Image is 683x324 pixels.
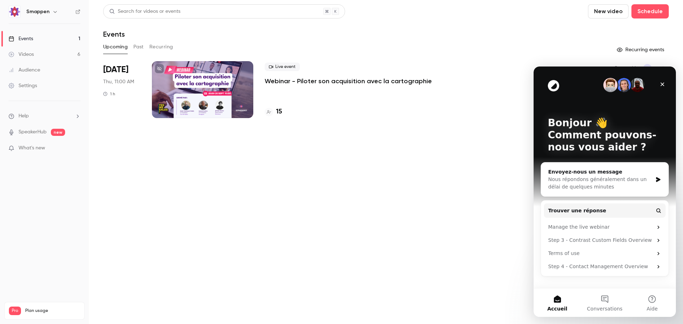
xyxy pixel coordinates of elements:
button: Recurring events [614,44,669,55]
a: 15 [265,107,282,117]
span: JF [645,64,650,73]
span: Plan usage [25,308,80,314]
a: SpeakerHub [18,128,47,136]
span: Live event [265,63,300,71]
span: new [51,129,65,136]
li: help-dropdown-opener [9,112,80,120]
a: Webinar - Piloter son acquisition avec la cartographie [265,77,432,85]
button: Upcoming [103,41,128,53]
span: Julie FAVRE [643,64,652,73]
div: Videos [9,51,34,58]
img: Smappen [9,6,20,17]
h6: Smappen [26,8,49,15]
span: Created by [614,64,640,73]
iframe: Noticeable Trigger [72,145,80,152]
iframe: Intercom live chat [534,67,676,317]
button: Schedule [631,4,669,18]
button: Past [133,41,144,53]
div: Search for videos or events [109,8,180,15]
span: [DATE] [103,64,128,75]
button: New video [588,4,629,18]
h1: Events [103,30,125,38]
div: Settings [9,82,37,89]
div: Sep 25 Thu, 11:00 AM (Europe/Paris) [103,61,141,118]
div: Audience [9,67,40,74]
span: Pro [9,307,21,315]
button: Recurring [149,41,173,53]
div: 1 h [103,91,115,97]
div: Events [9,35,33,42]
span: What's new [18,144,45,152]
h4: 15 [276,107,282,117]
span: Thu, 11:00 AM [103,78,134,85]
span: Help [18,112,29,120]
